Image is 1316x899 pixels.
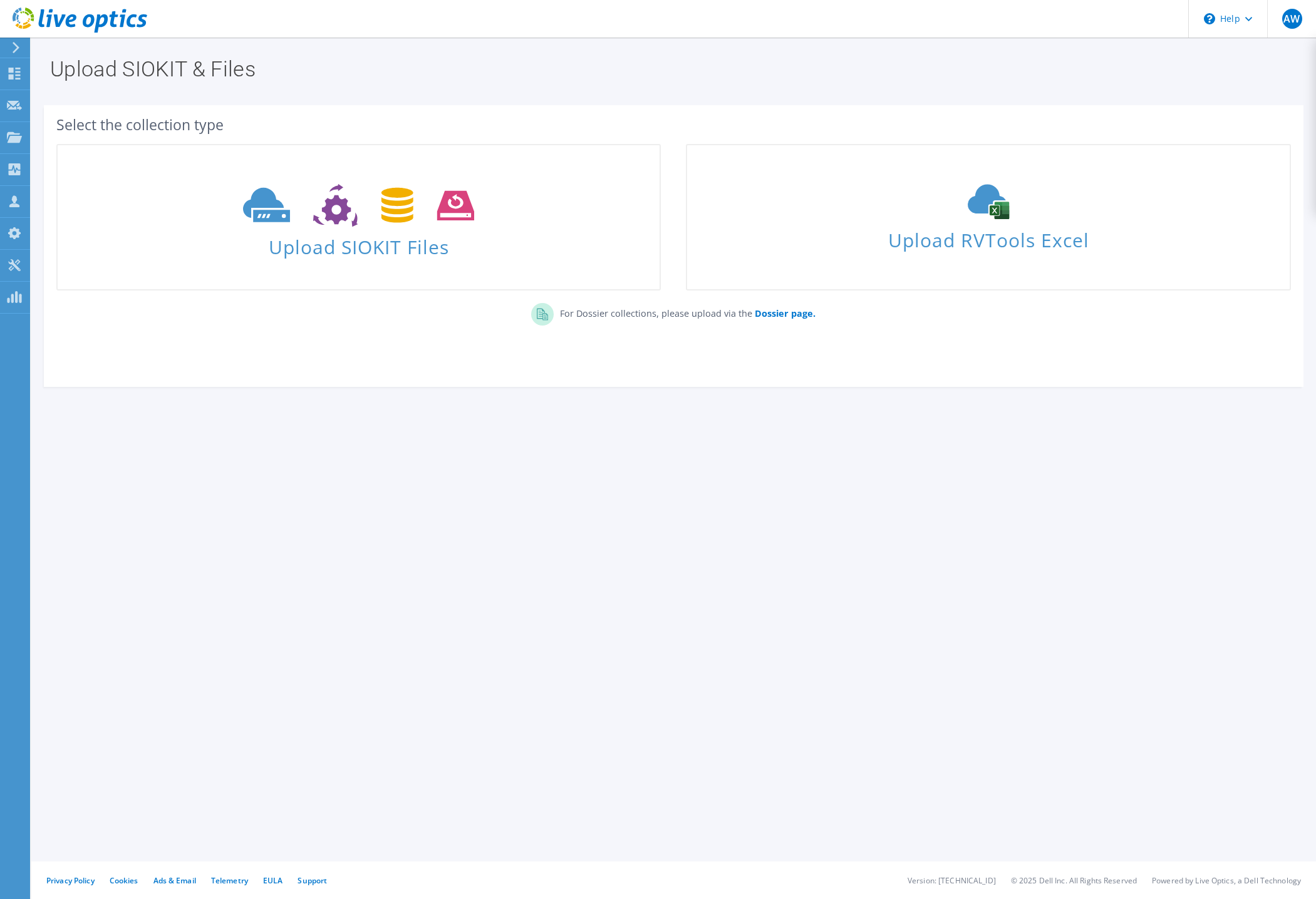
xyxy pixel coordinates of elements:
[554,303,816,321] p: For Dossier collections, please upload via the
[46,875,95,886] a: Privacy Policy
[752,307,816,319] a: Dossier page.
[50,58,1291,80] h1: Upload SIOKIT & Files
[1011,875,1137,886] li: © 2025 Dell Inc. All Rights Reserved
[908,875,996,886] li: Version: [TECHNICAL_ID]
[263,875,282,886] a: EULA
[686,144,1290,290] a: Upload RVTools Excel
[1204,13,1215,24] svg: \n
[687,223,1289,250] span: Upload RVTools Excel
[153,875,196,886] a: Ads & Email
[110,875,138,886] a: Cookies
[58,230,660,257] span: Upload SIOKIT Files
[56,144,661,290] a: Upload SIOKIT Files
[755,307,816,319] b: Dossier page.
[211,875,248,886] a: Telemetry
[1282,9,1302,29] span: AW
[1152,875,1301,886] li: Powered by Live Optics, a Dell Technology
[56,118,1291,131] div: Select the collection type
[298,875,327,886] a: Support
